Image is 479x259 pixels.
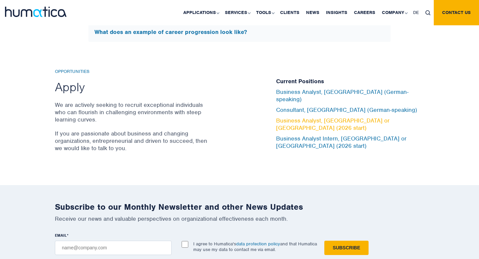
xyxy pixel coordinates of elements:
input: Subscribe [324,241,368,255]
h2: Apply [55,79,210,95]
p: If you are passionate about business and changing organizations, entrepreneurial and driven to su... [55,130,210,152]
p: Receive our news and valuable perspectives on organizational effectiveness each month. [55,215,424,222]
h5: What does an example of career progression look like? [94,29,385,36]
p: I agree to Humatica's and that Humatica may use my data to contact me via email. [193,241,317,252]
h5: Current Positions [276,78,424,85]
a: data protection policy [236,241,280,247]
a: Business Analyst, [GEOGRAPHIC_DATA] (German-speaking) [276,88,408,103]
span: DE [413,10,419,15]
span: EMAIL [55,233,67,238]
p: We are actively seeking to recruit exceptional individuals who can flourish in challenging enviro... [55,101,210,123]
img: search_icon [425,10,430,15]
input: I agree to Humatica'sdata protection policyand that Humatica may use my data to contact me via em... [182,241,188,248]
input: name@company.com [55,241,172,255]
h6: Opportunities [55,69,210,75]
h2: Subscribe to our Monthly Newsletter and other News Updates [55,202,424,212]
a: Business Analyst Intern, [GEOGRAPHIC_DATA] or [GEOGRAPHIC_DATA] (2026 start) [276,135,406,149]
a: Consultant, [GEOGRAPHIC_DATA] (German-speaking) [276,106,417,114]
a: Business Analyst, [GEOGRAPHIC_DATA] or [GEOGRAPHIC_DATA] (2026 start) [276,117,390,131]
img: logo [5,7,67,17]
